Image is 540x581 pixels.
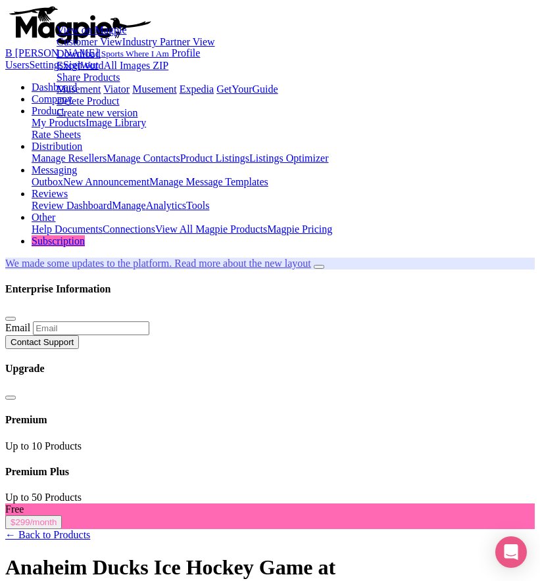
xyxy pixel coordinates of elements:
h4: Premium Plus [5,466,535,478]
a: Review Dashboard [32,200,112,211]
a: Product Listings [180,152,249,164]
a: View All Magpie Products [155,223,267,235]
label: Email [5,322,30,333]
a: Settings [29,59,63,70]
a: GetYourGuide [216,83,278,95]
a: Analytics [146,200,186,211]
a: Tools [186,200,209,211]
span: [PERSON_NAME] [15,47,99,58]
a: Connections [103,223,155,235]
a: Users [5,59,29,70]
a: Manage [112,200,146,211]
div: Open Intercom Messenger [495,536,527,568]
a: Magpie Pricing [267,223,332,235]
img: logo-ab69f6fb50320c5b225c76a69d11143b.png [5,5,153,45]
a: Manage Contacts [107,152,180,164]
a: Manage Message Templates [149,176,268,187]
div: Up to 10 Products [5,440,535,452]
a: Musement [132,83,177,95]
a: Subscription [32,235,85,246]
button: Close [5,396,16,400]
div: Up to 50 Products [5,492,535,503]
a: Rate Sheets [32,129,81,140]
a: Other [32,212,55,223]
a: We made some updates to the platform. Read more about the new layout [5,258,311,269]
a: Manage Resellers [32,152,107,164]
a: View on Magpie [57,24,127,35]
a: Distribution [32,141,82,152]
a: Reviews [32,188,68,199]
button: Close announcement [314,265,324,269]
span: B [5,47,12,58]
a: Expedia [180,83,214,95]
a: Musement [57,83,101,95]
a: Customer View [57,36,122,47]
button: $299/month [5,515,62,529]
a: Outbox [32,176,63,187]
a: Product [32,105,64,116]
h4: Enterprise Information [5,283,535,295]
h4: Premium [5,414,535,426]
a: Help Documents [32,223,103,235]
a: B [PERSON_NAME] Sports Where I Am [5,47,172,58]
a: Download [57,48,101,59]
button: Contact Support [5,335,79,349]
a: Excel [57,60,80,71]
div: Free [5,503,535,515]
a: Listings Optimizer [249,152,328,164]
a: Word [80,60,103,71]
a: Delete Product [57,95,120,106]
a: Share Products [57,72,120,83]
h4: Upgrade [5,363,535,375]
a: Create new version [57,107,138,118]
a: Industry Partner View [122,36,215,47]
a: Image Library [86,117,146,128]
a: ← Back to Products [5,529,90,540]
button: Close [5,317,16,321]
a: New Announcement [63,176,149,187]
a: Viator [103,83,130,95]
a: Messaging [32,164,77,175]
a: All Images ZIP [104,60,169,71]
input: Email [33,321,149,335]
a: My Products [32,117,86,128]
a: Company [32,93,72,105]
a: Dashboard [32,81,77,93]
